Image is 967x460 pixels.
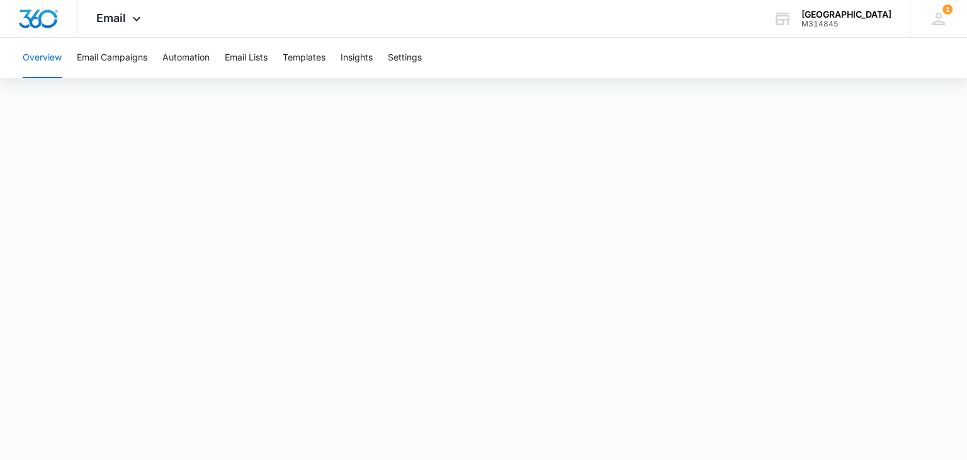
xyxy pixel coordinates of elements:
div: notifications count [942,4,953,14]
button: Automation [162,38,210,78]
span: Email [96,11,126,25]
div: account name [801,9,891,20]
div: account id [801,20,891,28]
button: Templates [283,38,325,78]
button: Email Lists [225,38,268,78]
button: Settings [388,38,422,78]
span: 1 [942,4,953,14]
button: Overview [23,38,62,78]
button: Insights [341,38,373,78]
button: Email Campaigns [77,38,147,78]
